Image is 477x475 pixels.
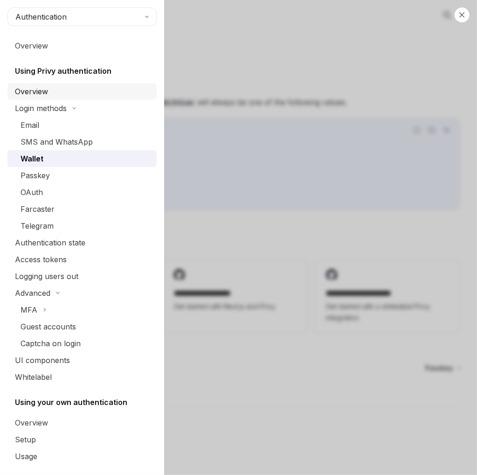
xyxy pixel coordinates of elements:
[7,167,157,184] a: Passkey
[7,234,157,251] a: Authentication state
[15,271,78,282] div: Logging users out
[7,414,157,431] a: Overview
[15,451,37,462] div: Usage
[21,136,93,147] div: SMS and WhatsApp
[15,11,67,22] span: Authentication
[21,119,39,131] div: Email
[7,318,157,335] a: Guest accounts
[21,220,54,231] div: Telegram
[7,217,157,234] a: Telegram
[15,371,52,383] div: Whitelabel
[7,83,157,100] a: Overview
[7,352,157,369] a: UI components
[15,86,48,97] div: Overview
[21,304,37,315] div: MFA
[7,369,157,385] a: Whitelabel
[21,153,43,164] div: Wallet
[21,170,50,181] div: Passkey
[21,338,81,349] div: Captcha on login
[7,251,157,268] a: Access tokens
[7,7,157,26] button: Authentication
[7,150,157,167] a: Wallet
[7,117,157,133] a: Email
[15,65,111,77] h5: Using Privy authentication
[7,448,157,465] a: Usage
[15,417,48,428] div: Overview
[15,287,50,299] div: Advanced
[7,335,157,352] a: Captcha on login
[15,237,85,248] div: Authentication state
[7,431,157,448] a: Setup
[15,355,70,366] div: UI components
[7,268,157,285] a: Logging users out
[15,434,36,445] div: Setup
[7,133,157,150] a: SMS and WhatsApp
[7,201,157,217] a: Farcaster
[15,397,127,408] h5: Using your own authentication
[15,103,67,114] div: Login methods
[21,321,76,332] div: Guest accounts
[15,254,67,265] div: Access tokens
[7,184,157,201] a: OAuth
[21,203,55,215] div: Farcaster
[21,187,43,198] div: OAuth
[15,40,48,51] div: Overview
[7,37,157,54] a: Overview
